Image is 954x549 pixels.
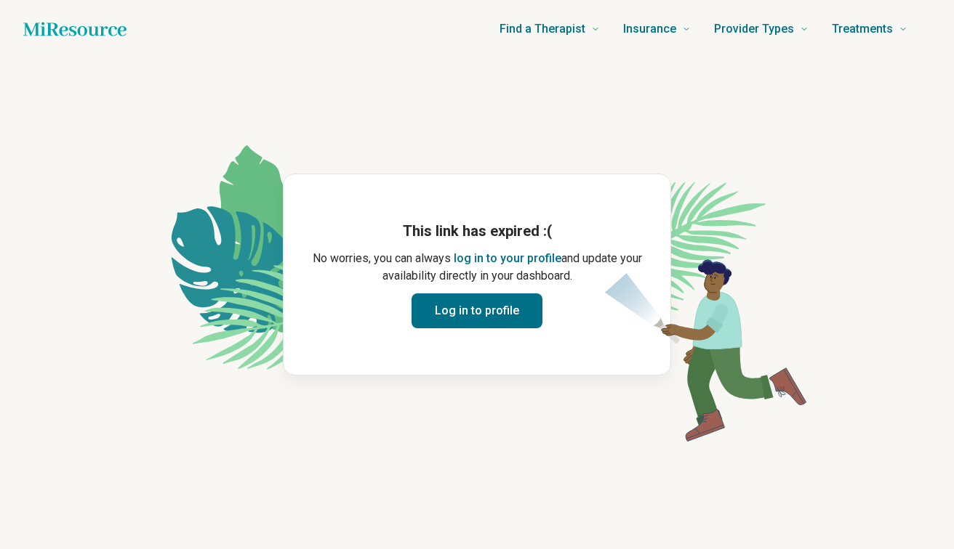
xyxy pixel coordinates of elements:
button: Log in to profile [412,293,542,328]
span: Treatments [832,19,893,39]
span: Provider Types [714,19,794,39]
span: Find a Therapist [500,19,585,39]
p: No worries, you can always and update your availability directly in your dashboard. [307,250,647,285]
h1: This link has expired :( [307,221,647,241]
a: Home page [23,15,127,44]
button: log in to your profile [454,250,561,267]
span: Insurance [623,19,676,39]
